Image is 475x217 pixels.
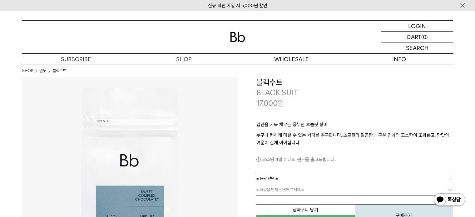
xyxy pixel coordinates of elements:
[22,68,33,74] a: SHOP
[238,54,345,65] p: WHOLESALE
[381,32,453,42] a: CART (0)
[256,121,453,131] p: 입안을 가득 채우는 풍부한 초콜릿 향미
[381,21,453,32] a: LOGIN
[256,184,304,195] span: = 용량을 먼저 선택해 주세요 =
[433,193,466,208] img: 카카오톡 채널 1:1 채팅 버튼
[421,32,428,42] p: (0)
[256,77,453,88] h3: 블랙수트
[408,21,426,31] p: LOGIN
[208,3,267,8] a: 신규 회원 가입 시 3,000원 할인
[256,98,284,109] p: 17,000
[39,68,46,74] a: 원두
[345,54,453,65] p: INFO
[278,99,284,108] span: 원
[256,87,453,98] p: BLACK SUIT
[52,68,66,74] li: 블랙수트
[407,32,421,42] p: CART
[256,131,453,146] p: 누구나 편하게 마실 수 있는 커피를 추구합니다. 초콜릿의 달콤함과 구운 견과의 고소함이 조화롭고, 단맛의 여운이 길게 이어집니다.
[256,173,278,184] span: = 용량 선택 =
[130,54,238,65] a: SHOP
[406,42,428,53] p: SEARCH
[256,204,355,215] button: 장바구니 담기
[256,156,453,163] p: 로스팅 4일 이내의 원두를 출고드립니다.
[230,32,245,42] img: 로고
[22,54,130,65] a: SUBSCRIBE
